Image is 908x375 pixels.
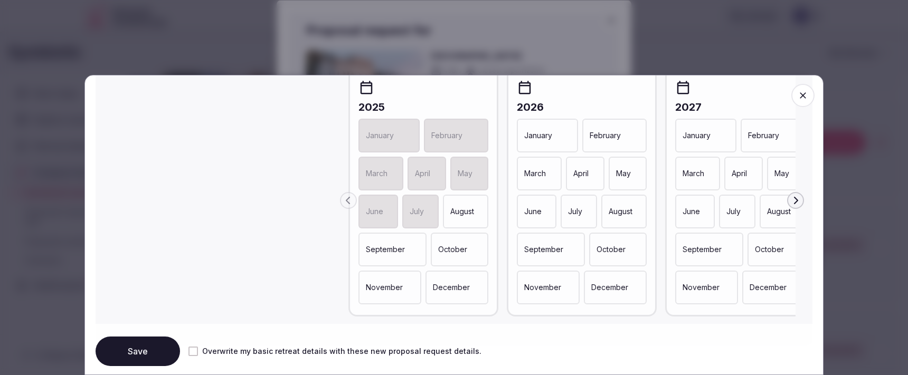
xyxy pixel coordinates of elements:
[683,282,720,293] p: November
[366,130,394,141] p: January
[188,347,198,356] button: Overwrite my basic retreat details with these new proposal request details.
[431,130,462,141] p: February
[732,168,747,179] p: April
[438,244,467,255] p: October
[450,206,474,217] p: August
[590,130,621,141] p: February
[524,244,563,255] p: September
[683,168,704,179] p: March
[597,244,626,255] p: October
[767,206,791,217] p: August
[755,244,784,255] p: October
[616,168,631,179] p: May
[748,130,779,141] p: February
[774,168,789,179] p: May
[96,336,180,366] button: Save
[517,100,647,114] h2: 2026
[366,282,403,293] p: November
[683,244,722,255] p: September
[415,168,430,179] p: April
[410,206,424,217] p: July
[188,346,481,357] label: Overwrite my basic retreat details with these new proposal request details.
[683,130,711,141] p: January
[750,282,787,293] p: December
[591,282,628,293] p: December
[458,168,472,179] p: May
[366,206,383,217] p: June
[524,206,542,217] p: June
[524,282,561,293] p: November
[366,168,387,179] p: March
[433,282,470,293] p: December
[675,100,805,114] h2: 2027
[358,100,488,114] h2: 2025
[524,130,552,141] p: January
[366,244,405,255] p: September
[683,206,700,217] p: June
[568,206,582,217] p: July
[573,168,589,179] p: April
[726,206,741,217] p: July
[524,168,546,179] p: March
[609,206,632,217] p: August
